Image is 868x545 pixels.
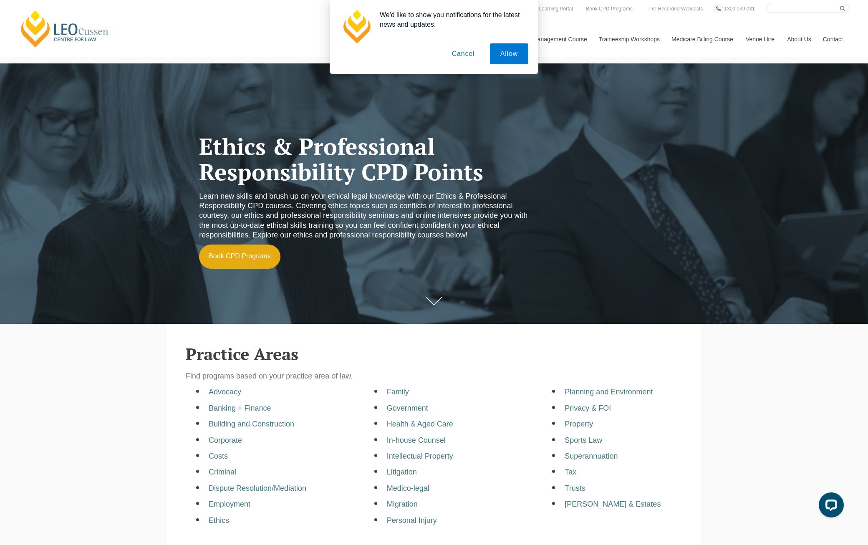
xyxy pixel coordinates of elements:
a: In-house Counsel [387,436,446,444]
button: Cancel [442,43,485,64]
a: Employment [209,500,250,508]
a: Personal Injury [387,516,437,525]
a: Property [565,420,593,428]
p: Learn new skills and brush up on your ethical legal knowledge with our Ethics & Professional Resp... [199,192,528,240]
a: Banking + Finance [209,404,271,412]
a: Privacy & FOI [565,404,611,412]
a: Government [387,404,428,412]
a: Family [387,388,409,396]
img: notification icon [340,10,373,43]
a: Planning and Environment [565,388,653,396]
h1: Ethics & Professional Responsibility CPD Points [199,134,528,184]
a: Intellectual Property [387,452,453,460]
a: Costs [209,452,228,460]
a: Litigation [387,468,417,476]
a: Corporate [209,436,242,444]
a: Ethics [209,516,229,525]
button: Allow [490,43,528,64]
a: Superannuation [565,452,618,460]
a: Criminal [209,468,236,476]
a: Building and Construction [209,420,294,428]
a: Medico-legal [387,484,429,492]
p: Find programs based on your practice area of law. [186,371,682,381]
a: Health & Aged Care [387,420,453,428]
a: Advocacy [209,388,241,396]
a: Tax [565,468,576,476]
a: Migration [387,500,418,508]
a: Dispute Resolution/Mediation [209,484,306,492]
div: We'd like to show you notifications for the latest news and updates. [373,10,528,29]
iframe: LiveChat chat widget [812,489,847,524]
h2: Practice Areas [186,345,682,363]
a: Sports Law [565,436,602,444]
a: Book CPD Programs [199,245,280,269]
a: [PERSON_NAME] & Estates [565,500,661,508]
a: Trusts [565,484,585,492]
